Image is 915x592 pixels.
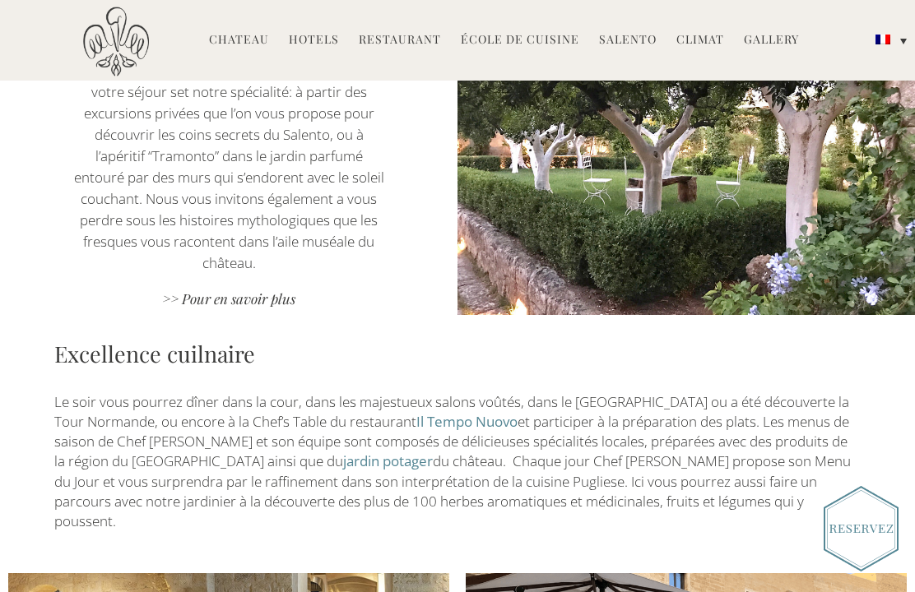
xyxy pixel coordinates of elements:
a: >> Pour en savoir plus [68,289,388,312]
p: Le soir vous pourrez dîner dans la cour, dans les majestueux salons voûtés, dans le [GEOGRAPHIC_D... [54,392,861,532]
a: Salento [599,31,657,50]
a: Hotels [289,31,339,50]
a: École de Cuisine [461,31,579,50]
h3: Excellence cuilnaire [54,337,861,370]
p: L’attention au soin pour vous regaler pendant votre séjour set notre spécialité: à partir des exc... [68,60,388,274]
img: Book_Button_French.png [824,486,899,571]
a: Il Tempo Nuovo [416,412,518,431]
img: Castello di Ugento [83,7,149,76]
a: Chateau [209,31,269,50]
a: Climat [676,31,724,50]
a: Gallery [744,31,799,50]
img: Français [876,35,890,44]
a: jardin potager [343,451,433,470]
a: Restaurant [359,31,441,50]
